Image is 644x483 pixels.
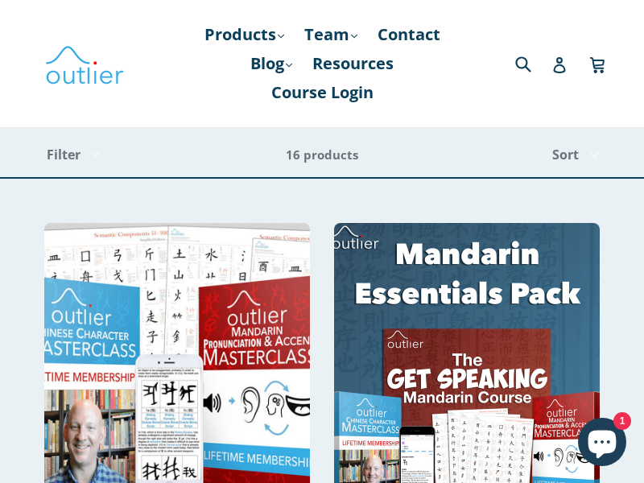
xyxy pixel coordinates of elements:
[511,47,555,80] input: Search
[573,418,631,470] inbox-online-store-chat: Shopify online store chat
[263,78,382,107] a: Course Login
[286,147,358,163] span: 16 products
[296,20,365,49] a: Team
[242,49,300,78] a: Blog
[44,40,125,87] img: Outlier Linguistics
[369,20,448,49] a: Contact
[304,49,402,78] a: Resources
[196,20,292,49] a: Products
